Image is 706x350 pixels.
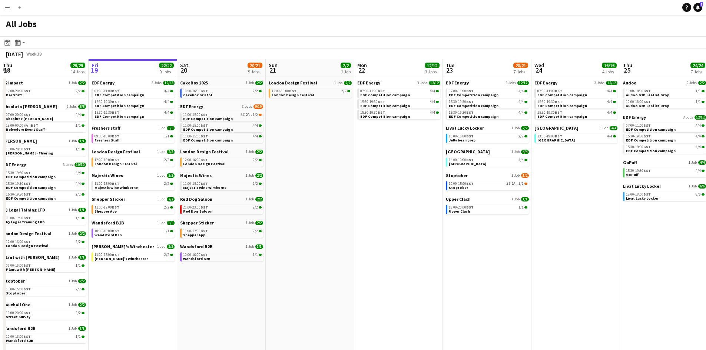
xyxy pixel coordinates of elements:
[167,150,175,154] span: 2/2
[466,157,474,162] span: BST
[183,116,233,121] span: EDF Competition campaign
[521,150,529,154] span: 4/4
[112,181,119,186] span: BST
[430,89,435,93] span: 4/4
[466,110,474,115] span: BST
[112,110,119,115] span: BST
[6,93,22,97] span: Bar Staff
[511,126,520,130] span: 1 Job
[6,127,45,132] span: Belvedere Event Staff
[555,89,562,93] span: BST
[378,89,385,93] span: BST
[687,81,697,85] span: 2 Jobs
[626,144,705,153] a: 15:30-19:30BST4/4EDF Competition campaign
[626,89,705,97] a: 10:00-18:00BST1/1Audoo B2B Leaflet Drop
[95,161,137,166] span: London Design Festival
[623,160,706,183] div: GoPuff1 Job4/415:30-19:30BST4/4GoPuff
[378,99,385,104] span: BST
[69,139,77,143] span: 1 Job
[183,134,262,142] a: 11:00-15:00BST4/4EDF Competition campaign
[537,134,562,138] span: 13:00-19:00
[606,81,617,85] span: 12/12
[534,125,617,144] div: [GEOGRAPHIC_DATA]1 Job4/413:00-19:00BST4/4[GEOGRAPHIC_DATA]
[446,173,529,196] div: Stoptober1 Job1/210:00-15:00BST1I2A•1/2Stoptober
[446,125,529,149] div: Livat Lucky Locker1 Job2/210:00-16:00BST2/2Jelly bean prep
[183,112,262,121] a: 11:00-15:00BST3I2A•1/2EDF Competition campaign
[683,115,693,120] span: 3 Jobs
[76,89,81,93] span: 2/2
[626,149,676,153] span: EDF Competition campaign
[180,80,263,86] a: CakeBox 20251 Job2/2
[449,138,475,143] span: Jelly bean prep
[95,134,173,142] a: 09:30-16:00BST1/1Freshers Staff
[183,157,262,166] a: 12:00-16:00BST2/2London Design Festival
[517,81,529,85] span: 12/12
[23,181,31,186] span: BST
[696,134,701,138] span: 4/4
[95,89,173,97] a: 07:00-11:00BST4/4EDF Competition campaign
[537,89,616,97] a: 07:00-11:00BST4/4EDF Competition campaign
[183,127,233,132] span: EDF Competition campaign
[3,162,26,167] span: EDF Energy
[449,111,474,114] span: 15:30-19:30
[200,123,208,128] span: BST
[430,111,435,114] span: 4/4
[695,115,706,120] span: 12/12
[167,173,175,178] span: 2/2
[6,182,31,186] span: 15:30-19:30
[92,125,120,131] span: Freshers staff
[360,93,410,97] span: EDF Competition campaign
[180,149,263,154] a: London Design Festival1 Job2/2
[626,134,651,138] span: 15:30-19:30
[157,173,165,178] span: 1 Job
[626,89,651,93] span: 10:00-18:00
[506,81,516,85] span: 3 Jobs
[623,160,637,165] span: GoPuff
[92,80,175,125] div: EDF Energy3 Jobs12/1207:00-11:00BST4/4EDF Competition campaign15:30-19:30BST4/4EDF Competition ca...
[183,113,208,117] span: 11:00-15:00
[466,181,474,186] span: BST
[76,182,81,186] span: 4/4
[183,161,225,166] span: London Design Festival
[689,160,697,165] span: 1 Job
[253,113,258,117] span: 1/2
[607,111,612,114] span: 4/4
[63,163,73,167] span: 3 Jobs
[95,111,119,114] span: 15:30-19:30
[360,89,385,93] span: 07:00-11:00
[3,104,86,109] a: Absolut x [PERSON_NAME]2 Jobs5/5
[183,124,208,127] span: 11:00-15:00
[449,134,474,138] span: 10:00-16:00
[6,112,84,121] a: 07:00-20:00BST4/4Absolut x [PERSON_NAME]
[183,158,208,162] span: 12:00-16:00
[255,81,263,85] span: 2/2
[626,172,639,177] span: GoPuff
[360,100,385,104] span: 15:30-19:30
[23,89,31,93] span: BST
[3,104,57,109] span: Absolut x Haring
[466,89,474,93] span: BST
[3,80,86,86] a: 22 Impact1 Job2/2
[360,99,439,108] a: 15:30-19:30BST4/4EDF Competition campaign
[626,145,651,149] span: 15:30-19:30
[6,89,31,93] span: 17:00-20:00
[626,138,676,143] span: EDF Competition campaign
[3,138,37,144] span: Barnard Marcus
[269,80,317,86] span: London Design Festival
[76,124,81,127] span: 1/1
[626,124,651,127] span: 07:00-11:00
[696,145,701,149] span: 4/4
[23,170,31,175] span: BST
[537,110,616,119] a: 15:30-19:30BST4/4EDF Competition campaign
[357,80,440,86] a: EDF Energy3 Jobs12/12
[31,123,38,128] span: BST
[78,104,86,109] span: 5/5
[626,100,651,104] span: 10:00-18:00
[466,134,474,139] span: BST
[253,158,258,162] span: 2/2
[183,93,212,97] span: Cakebox Bristol
[6,151,53,156] span: Barnard Marcus - Flyering
[626,93,669,97] span: Audoo B2B Leaflet Drop
[534,125,617,131] a: [GEOGRAPHIC_DATA]1 Job4/4
[537,111,562,114] span: 15:30-19:30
